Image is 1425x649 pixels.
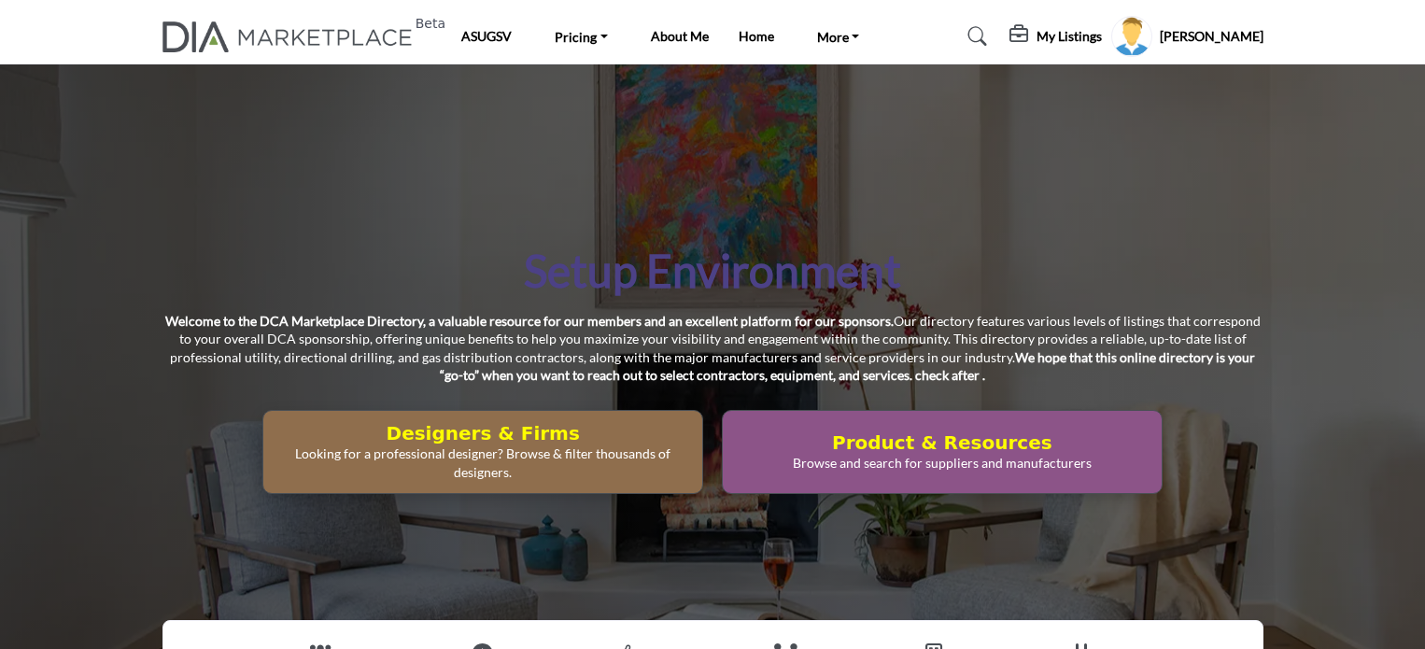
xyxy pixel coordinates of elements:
a: More [804,23,873,49]
a: About Me [651,28,709,44]
p: Browse and search for suppliers and manufacturers [728,454,1156,473]
a: Home [739,28,774,44]
div: My Listings [1009,25,1102,48]
p: Looking for a professional designer? Browse & filter thousands of designers. [269,444,697,481]
button: Product & Resources Browse and search for suppliers and manufacturers [722,410,1163,494]
a: Search [950,21,999,51]
a: ASUGSV [461,28,512,44]
p: Our directory features various levels of listings that correspond to your overall DCA sponsorship... [162,312,1263,385]
h1: Setup Environment [524,242,901,300]
a: Beta [162,21,423,52]
h2: Designers & Firms [269,422,697,444]
h5: [PERSON_NAME] [1160,27,1263,46]
h6: Beta [416,16,445,32]
button: Show hide supplier dropdown [1111,16,1152,57]
a: Pricing [542,23,621,49]
img: Site Logo [162,21,423,52]
h5: My Listings [1037,28,1102,45]
strong: Welcome to the DCA Marketplace Directory, a valuable resource for our members and an excellent pl... [165,313,894,329]
h2: Product & Resources [728,431,1156,454]
button: Designers & Firms Looking for a professional designer? Browse & filter thousands of designers. [262,410,703,494]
